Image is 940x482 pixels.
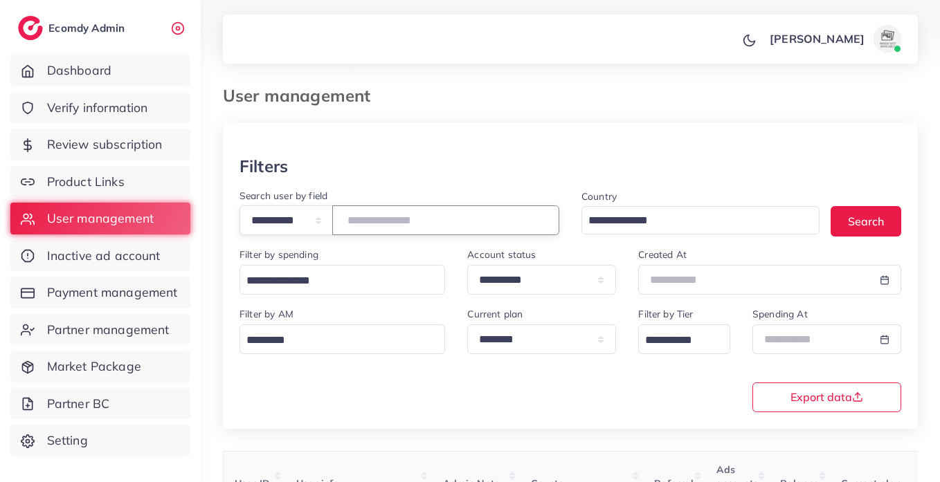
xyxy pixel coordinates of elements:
a: Payment management [10,277,190,308]
label: Search user by field [239,189,327,203]
label: Spending At [752,307,808,321]
a: Product Links [10,166,190,198]
a: User management [10,203,190,234]
a: Partner management [10,314,190,346]
span: User management [47,210,154,228]
label: Country [581,189,617,203]
a: Verify information [10,92,190,124]
span: Verify information [47,99,148,117]
label: Created At [638,248,687,261]
div: Search for option [638,324,730,354]
a: [PERSON_NAME]avatar [762,25,907,53]
label: Filter by spending [239,248,318,261]
input: Search for option [640,330,712,351]
button: Export data [752,382,901,412]
span: Export data [790,391,863,402]
label: Filter by AM [239,307,293,321]
a: Partner BC [10,388,190,420]
div: Search for option [239,324,445,354]
a: Inactive ad account [10,240,190,272]
span: Partner BC [47,395,110,413]
span: Payment management [47,284,178,302]
img: avatar [874,25,901,53]
input: Search for option [242,330,427,351]
span: Review subscription [47,136,163,154]
button: Search [831,206,901,236]
span: Partner management [47,321,170,339]
h3: User management [223,86,381,106]
span: Product Links [47,173,125,191]
span: Inactive ad account [47,247,161,265]
input: Search for option [242,270,427,292]
div: Search for option [239,265,445,295]
input: Search for option [584,210,802,232]
a: Review subscription [10,129,190,160]
a: logoEcomdy Admin [18,16,128,40]
span: Market Package [47,358,141,376]
span: Dashboard [47,62,111,80]
h2: Ecomdy Admin [48,21,128,35]
span: Setting [47,432,88,449]
img: logo [18,16,43,40]
h3: Filters [239,156,288,176]
a: Market Package [10,351,190,382]
label: Current plan [467,307,523,321]
a: Setting [10,425,190,456]
label: Account status [467,248,536,261]
p: [PERSON_NAME] [770,30,865,47]
label: Filter by Tier [638,307,693,321]
div: Search for option [581,206,820,234]
a: Dashboard [10,55,190,86]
